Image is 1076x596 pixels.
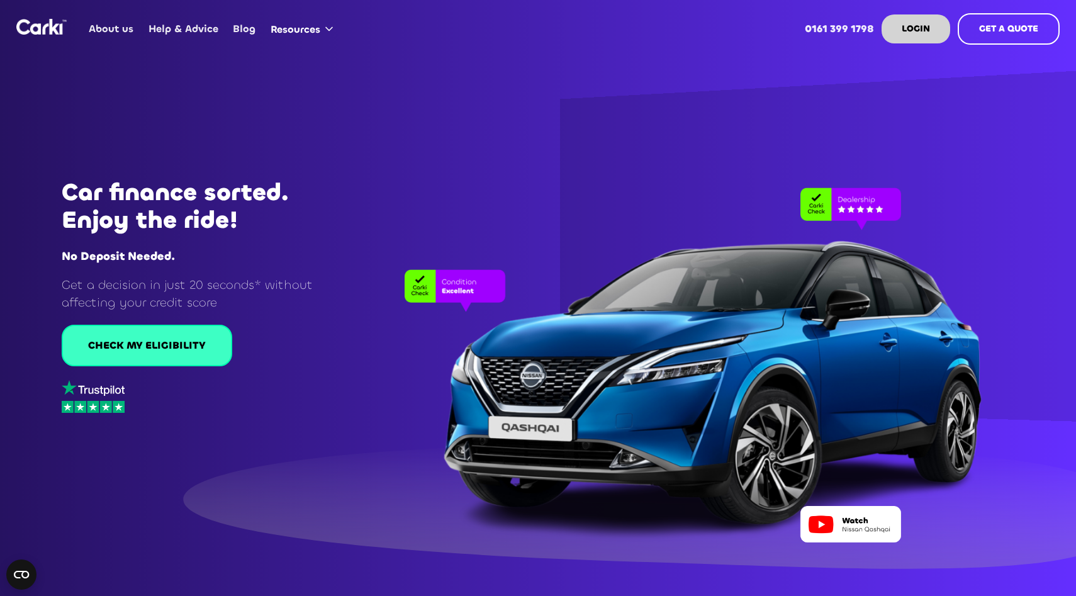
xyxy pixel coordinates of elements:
div: Resources [271,23,320,37]
a: Blog [226,4,263,53]
h1: Car finance sorted. Enjoy the ride! [62,179,344,234]
div: CHECK MY ELIGIBILITY [88,339,206,352]
a: GET A QUOTE [958,13,1060,45]
a: 0161 399 1798 [798,4,882,53]
a: home [16,19,67,35]
a: Help & Advice [141,4,225,53]
strong: No Deposit Needed. [62,249,175,264]
a: CHECK MY ELIGIBILITY [62,325,232,366]
p: Get a decision in just 20 seconds* without affecting your credit score [62,276,344,311]
button: Open CMP widget [6,559,36,590]
img: stars [62,401,125,413]
strong: GET A QUOTE [979,23,1038,35]
strong: LOGIN [902,23,930,35]
div: Resources [263,5,345,53]
a: LOGIN [882,14,950,43]
a: About us [82,4,141,53]
img: trustpilot [62,380,125,396]
img: Logo [16,19,67,35]
strong: 0161 399 1798 [805,22,874,35]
